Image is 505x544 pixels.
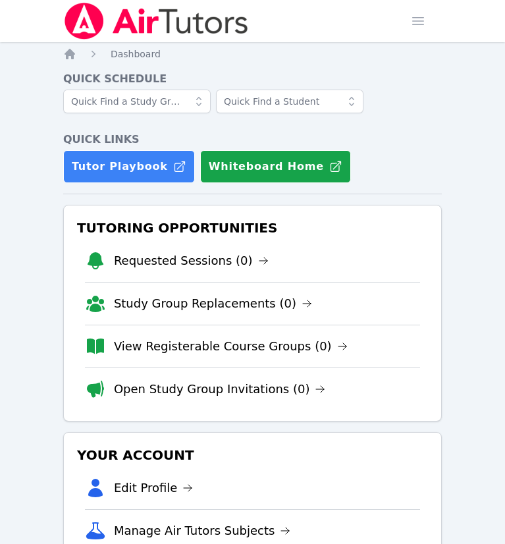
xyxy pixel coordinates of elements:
nav: Breadcrumb [63,47,442,61]
a: Edit Profile [114,479,194,497]
h3: Your Account [74,443,431,467]
a: Study Group Replacements (0) [114,294,312,313]
input: Quick Find a Student [216,90,363,113]
span: Dashboard [111,49,161,59]
input: Quick Find a Study Group [63,90,211,113]
h4: Quick Links [63,132,442,148]
a: View Registerable Course Groups (0) [114,337,348,356]
h4: Quick Schedule [63,71,442,87]
a: Requested Sessions (0) [114,252,269,270]
a: Manage Air Tutors Subjects [114,522,291,540]
img: Air Tutors [63,3,250,40]
a: Open Study Group Invitations (0) [114,380,326,398]
button: Whiteboard Home [200,150,351,183]
a: Tutor Playbook [63,150,195,183]
a: Dashboard [111,47,161,61]
h3: Tutoring Opportunities [74,216,431,240]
